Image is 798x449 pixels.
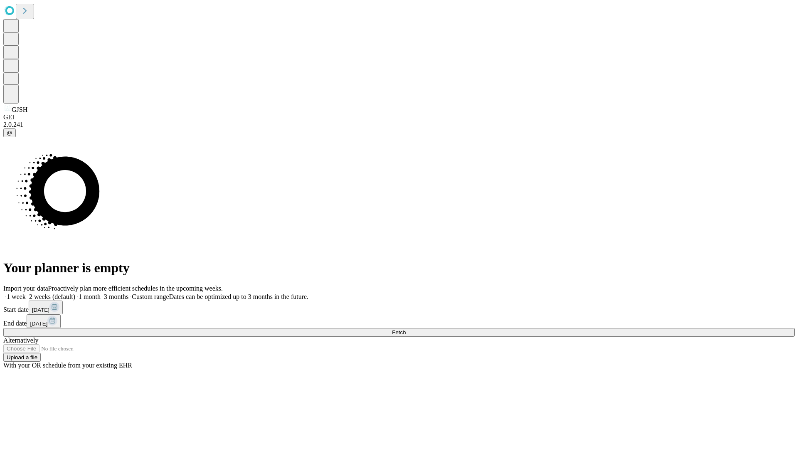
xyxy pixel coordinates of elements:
div: 2.0.241 [3,121,795,128]
span: @ [7,130,12,136]
span: 1 week [7,293,26,300]
span: Import your data [3,285,48,292]
span: 1 month [79,293,101,300]
div: Start date [3,301,795,314]
button: Upload a file [3,353,41,362]
span: 3 months [104,293,128,300]
span: Dates can be optimized up to 3 months in the future. [169,293,308,300]
div: End date [3,314,795,328]
span: Fetch [392,329,406,336]
span: Proactively plan more efficient schedules in the upcoming weeks. [48,285,223,292]
button: Fetch [3,328,795,337]
h1: Your planner is empty [3,260,795,276]
span: GJSH [12,106,27,113]
button: @ [3,128,16,137]
span: With your OR schedule from your existing EHR [3,362,132,369]
span: [DATE] [32,307,49,313]
span: Alternatively [3,337,38,344]
span: 2 weeks (default) [29,293,75,300]
button: [DATE] [29,301,63,314]
span: Custom range [132,293,169,300]
button: [DATE] [27,314,61,328]
span: [DATE] [30,321,47,327]
div: GEI [3,113,795,121]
